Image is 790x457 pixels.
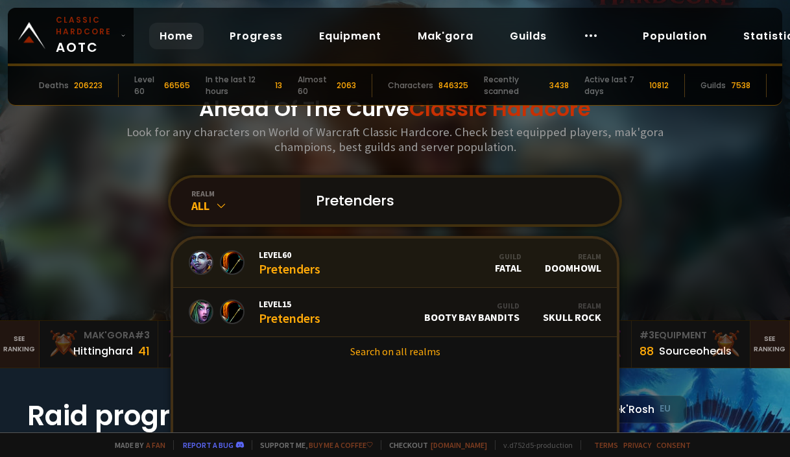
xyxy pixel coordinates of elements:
[309,440,373,450] a: Buy me a coffee
[484,74,544,97] div: Recently scanned
[39,80,69,91] div: Deaths
[549,80,569,91] div: 3438
[640,329,742,342] div: Equipment
[275,80,282,91] div: 13
[173,239,617,288] a: Level60PretendersGuildFatalRealmDoomhowl
[259,249,320,277] div: Pretenders
[381,440,487,450] span: Checkout
[134,74,159,97] div: Level 60
[164,80,190,91] div: 66565
[640,329,654,342] span: # 3
[495,252,521,261] div: Guild
[495,440,573,450] span: v. d752d5 - production
[173,288,617,337] a: Level15PretendersGuildBooty Bay BanditsRealmSkull Rock
[594,440,618,450] a: Terms
[149,23,204,49] a: Home
[56,14,115,38] small: Classic Hardcore
[431,440,487,450] a: [DOMAIN_NAME]
[40,321,158,368] a: Mak'Gora#3Hittinghard41
[700,80,726,91] div: Guilds
[219,23,293,49] a: Progress
[73,343,133,359] div: Hittinghard
[308,178,604,224] input: Search a character...
[640,342,654,360] div: 88
[409,94,591,123] span: Classic Hardcore
[199,93,591,124] h1: Ahead Of The Curve
[166,329,269,342] div: Mak'Gora
[656,440,691,450] a: Consent
[660,403,671,416] small: EU
[183,440,233,450] a: Report a bug
[138,342,150,360] div: 41
[495,252,521,274] div: Fatal
[259,249,320,261] span: Level 60
[309,23,392,49] a: Equipment
[545,252,601,274] div: Doomhowl
[158,321,277,368] a: Mak'Gora#2Rivench100
[259,298,320,310] span: Level 15
[545,252,601,261] div: Realm
[750,321,790,368] a: Seeranking
[206,74,270,97] div: In the last 12 hours
[56,14,115,57] span: AOTC
[74,80,102,91] div: 206223
[173,337,617,366] a: Search on all realms
[27,395,287,436] h1: Raid progress
[107,440,165,450] span: Made by
[543,301,601,311] div: Realm
[584,74,644,97] div: Active last 7 days
[259,298,320,326] div: Pretenders
[135,329,150,342] span: # 3
[191,189,300,198] div: realm
[499,23,557,49] a: Guilds
[252,440,373,450] span: Support me,
[632,321,750,368] a: #3Equipment88Sourceoheals
[191,198,300,213] div: All
[407,23,484,49] a: Mak'gora
[590,395,687,423] div: Nek'Rosh
[146,440,165,450] a: a fan
[543,301,601,323] div: Skull Rock
[47,329,150,342] div: Mak'Gora
[632,23,717,49] a: Population
[438,80,468,91] div: 846325
[298,74,331,97] div: Almost 60
[388,80,433,91] div: Characters
[649,80,669,91] div: 10812
[424,301,520,323] div: Booty Bay Bandits
[337,80,356,91] div: 2063
[623,440,651,450] a: Privacy
[8,8,134,64] a: Classic HardcoreAOTC
[731,80,750,91] div: 7538
[659,343,732,359] div: Sourceoheals
[121,124,669,154] h3: Look for any characters on World of Warcraft Classic Hardcore. Check best equipped players, mak'g...
[424,301,520,311] div: Guild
